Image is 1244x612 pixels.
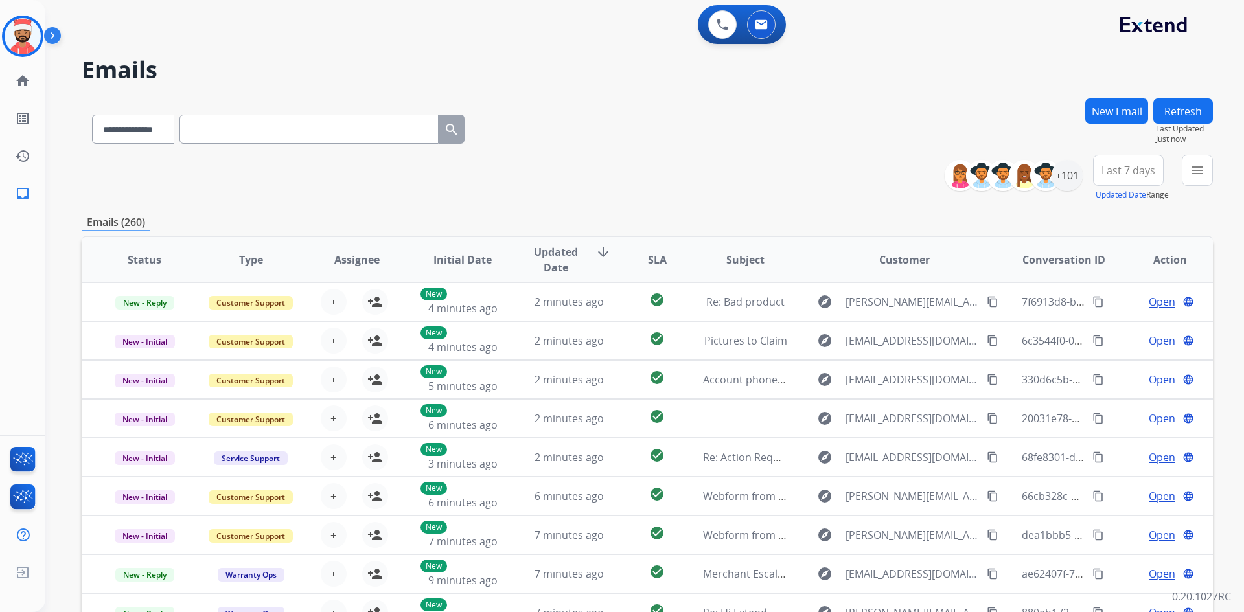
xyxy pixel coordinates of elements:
[649,525,665,541] mat-icon: check_circle
[987,413,998,424] mat-icon: content_copy
[817,294,833,310] mat-icon: explore
[428,379,498,393] span: 5 minutes ago
[321,561,347,587] button: +
[367,411,383,426] mat-icon: person_add
[703,450,1214,464] span: Re: Action Required: You've been assigned a new service order: f5d26048-191e-4701-b597-2ed49153bb13
[334,252,380,267] span: Assignee
[1092,413,1104,424] mat-icon: content_copy
[1022,450,1217,464] span: 68fe8301-d7d3-4c09-9090-6561862f4be3
[321,405,347,431] button: +
[817,411,833,426] mat-icon: explore
[1182,529,1194,541] mat-icon: language
[649,331,665,346] mat-icon: check_circle
[1182,335,1194,346] mat-icon: language
[367,449,383,465] mat-icon: person_add
[214,451,288,465] span: Service Support
[817,449,833,465] mat-icon: explore
[82,57,1213,83] h2: Emails
[1092,296,1104,308] mat-icon: content_copy
[1182,413,1194,424] mat-icon: language
[1022,411,1215,425] span: 20031e78-2acb-4709-9ef9-0c5efac53284
[1096,189,1169,200] span: Range
[367,566,383,582] mat-icon: person_add
[535,334,604,348] span: 2 minutes ago
[330,294,336,310] span: +
[1092,374,1104,385] mat-icon: content_copy
[321,522,347,548] button: +
[535,528,604,542] span: 7 minutes ago
[1022,372,1218,387] span: 330d6c5b-8e9b-4901-8663-44e15fcefb6d
[209,374,293,387] span: Customer Support
[535,372,604,387] span: 2 minutes ago
[321,367,347,392] button: +
[704,334,787,348] span: Pictures to Claim
[420,326,447,339] p: New
[1149,294,1175,310] span: Open
[428,418,498,432] span: 6 minutes ago
[330,488,336,504] span: +
[420,443,447,456] p: New
[846,449,979,465] span: [EMAIL_ADDRESS][DOMAIN_NAME]
[1092,451,1104,463] mat-icon: content_copy
[535,489,604,503] span: 6 minutes ago
[209,335,293,348] span: Customer Support
[1149,566,1175,582] span: Open
[1149,488,1175,504] span: Open
[1190,163,1205,178] mat-icon: menu
[535,450,604,464] span: 2 minutes ago
[115,568,174,582] span: New - Reply
[527,244,586,275] span: Updated Date
[703,528,1077,542] span: Webform from [PERSON_NAME][EMAIL_ADDRESS][DOMAIN_NAME] on [DATE]
[420,598,447,611] p: New
[1153,98,1213,124] button: Refresh
[420,404,447,417] p: New
[649,409,665,424] mat-icon: check_circle
[1052,160,1083,191] div: +101
[115,490,175,504] span: New - Initial
[1182,296,1194,308] mat-icon: language
[1182,451,1194,463] mat-icon: language
[321,483,347,509] button: +
[1156,134,1213,144] span: Just now
[428,534,498,549] span: 7 minutes ago
[115,451,175,465] span: New - Initial
[239,252,263,267] span: Type
[115,296,174,310] span: New - Reply
[330,566,336,582] span: +
[1022,567,1217,581] span: ae62407f-7147-489e-a22e-10bdc7968f96
[15,73,30,89] mat-icon: home
[321,444,347,470] button: +
[649,486,665,502] mat-icon: check_circle
[15,186,30,201] mat-icon: inbox
[1182,490,1194,502] mat-icon: language
[367,333,383,348] mat-icon: person_add
[648,252,667,267] span: SLA
[817,566,833,582] mat-icon: explore
[649,292,665,308] mat-icon: check_circle
[846,527,979,543] span: [PERSON_NAME][EMAIL_ADDRESS][DOMAIN_NAME]
[209,413,293,426] span: Customer Support
[1022,334,1217,348] span: 6c3544f0-0987-4acc-9726-13da1ebc5004
[879,252,930,267] span: Customer
[330,333,336,348] span: +
[209,296,293,310] span: Customer Support
[846,294,979,310] span: [PERSON_NAME][EMAIL_ADDRESS][DOMAIN_NAME]
[1093,155,1164,186] button: Last 7 days
[367,372,383,387] mat-icon: person_add
[1096,190,1146,200] button: Updated Date
[115,374,175,387] span: New - Initial
[987,568,998,580] mat-icon: content_copy
[433,252,492,267] span: Initial Date
[428,457,498,471] span: 3 minutes ago
[428,495,498,510] span: 6 minutes ago
[428,301,498,315] span: 4 minutes ago
[703,567,960,581] span: Merchant Escalation Notification for Request 659872
[218,568,284,582] span: Warranty Ops
[420,560,447,572] p: New
[846,488,979,504] span: [PERSON_NAME][EMAIL_ADDRESS][PERSON_NAME][DOMAIN_NAME]
[595,244,611,260] mat-icon: arrow_downward
[5,18,41,54] img: avatar
[15,111,30,126] mat-icon: list_alt
[1149,449,1175,465] span: Open
[1092,490,1104,502] mat-icon: content_copy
